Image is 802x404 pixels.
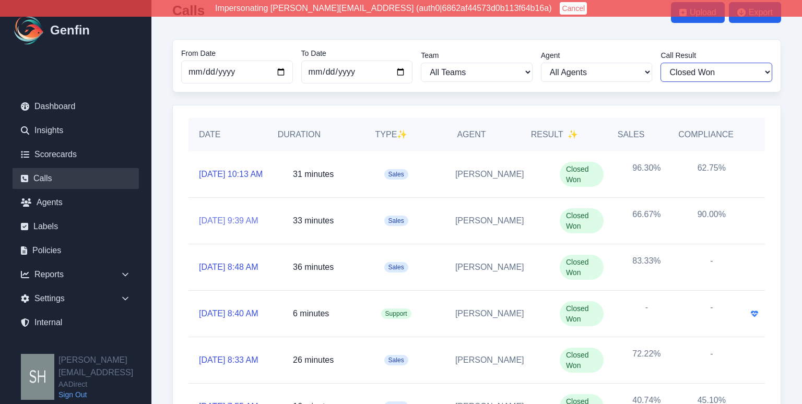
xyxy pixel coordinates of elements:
span: Closed Won [560,208,604,233]
a: [DATE] 8:33 AM [199,354,258,366]
h1: Genfin [50,22,90,39]
a: Labels [13,216,139,237]
span: Closed Won [560,255,604,280]
a: [PERSON_NAME] [455,261,524,274]
span: Closed Won [560,162,604,187]
p: 31 minutes [293,168,334,181]
div: 72.22% [614,337,679,383]
div: Reports [13,264,139,285]
h5: Type [347,128,437,141]
span: Sales [384,169,408,180]
div: 66.67% [614,198,679,244]
a: [DATE] 8:48 AM [199,261,258,274]
button: Cancel [560,2,587,15]
img: shane+aadirect@genfin.ai [21,354,54,400]
a: Agents [13,192,139,213]
span: AADirect [58,379,151,389]
h5: Duration [273,128,325,141]
a: [DATE] 10:13 AM [199,168,263,181]
div: - [679,244,744,290]
div: Settings [13,288,139,309]
h5: Compliance [678,128,734,141]
span: Sales [384,355,408,365]
a: [DATE] 9:39 AM [199,215,258,227]
div: - [614,291,679,337]
a: Calls [13,168,139,189]
div: 83.33% [614,244,679,290]
span: Support [381,308,411,319]
a: [PERSON_NAME] [455,215,524,227]
a: [DATE] 8:40 AM [199,307,258,320]
p: 36 minutes [293,261,334,274]
span: ✨ [568,128,578,141]
label: Team [421,50,533,61]
span: Sales [384,216,408,226]
label: From Date [181,48,293,58]
h5: Sales [618,128,645,141]
span: ✨ [397,130,407,139]
label: Call Result [661,50,772,61]
a: Dashboard [13,96,139,117]
p: 26 minutes [293,354,334,366]
a: Policies [13,240,139,261]
a: [PERSON_NAME] [455,307,524,320]
div: - [679,291,744,337]
span: Closed Won [560,301,604,326]
p: 6 minutes [293,307,329,320]
p: 33 minutes [293,215,334,227]
h5: Result [531,128,578,141]
a: [PERSON_NAME] [455,354,524,366]
div: 96.30% [614,151,679,197]
a: [PERSON_NAME] [455,168,524,181]
a: Sign Out [58,389,151,400]
h5: Date [199,128,252,141]
span: Sales [384,262,408,272]
a: Insights [13,120,139,141]
a: Scorecards [13,144,139,165]
div: 90.00% [679,198,744,244]
span: Closed Won [560,348,604,373]
div: - [679,337,744,383]
div: 62.75% [679,151,744,197]
img: Logo [13,14,46,47]
h2: [PERSON_NAME][EMAIL_ADDRESS] [58,354,151,379]
a: Internal [13,312,139,333]
label: Agent [541,50,653,61]
h5: Agent [457,128,486,141]
label: To Date [301,48,413,58]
